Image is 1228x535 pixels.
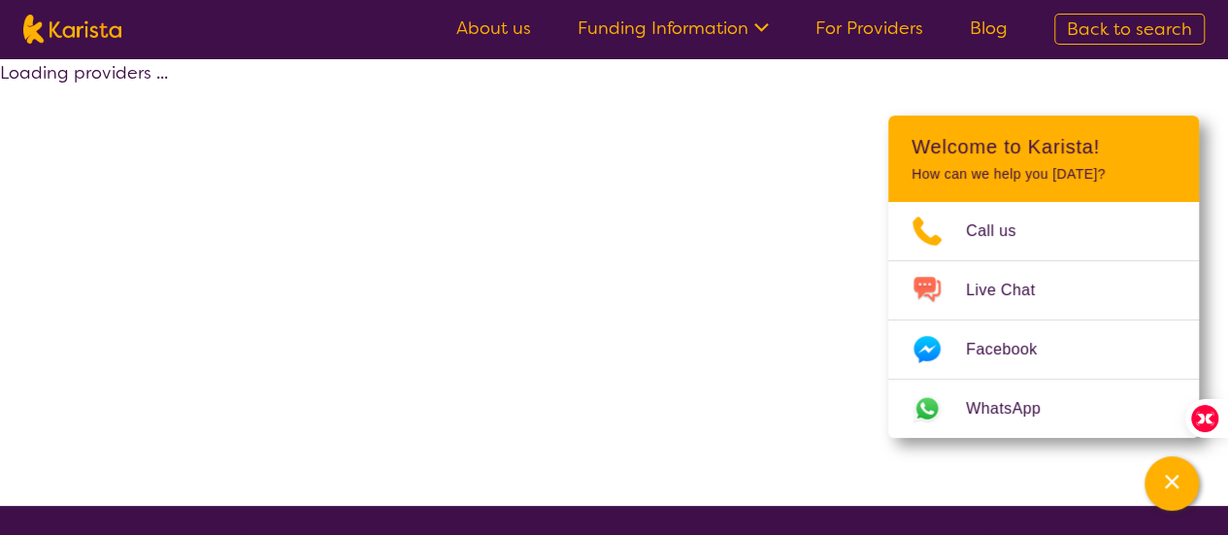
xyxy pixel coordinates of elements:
a: For Providers [815,17,923,40]
span: Live Chat [966,276,1058,305]
p: How can we help you [DATE]? [912,166,1176,183]
a: Blog [970,17,1008,40]
h2: Welcome to Karista! [912,135,1176,158]
a: About us [456,17,531,40]
a: Funding Information [578,17,769,40]
div: Channel Menu [888,116,1199,438]
span: Back to search [1067,17,1192,41]
a: Back to search [1054,14,1205,45]
span: Call us [966,217,1040,246]
ul: Choose channel [888,202,1199,438]
a: Web link opens in a new tab. [888,380,1199,438]
span: WhatsApp [966,394,1064,423]
button: Channel Menu [1145,456,1199,511]
span: Facebook [966,335,1060,364]
img: Karista logo [23,15,121,44]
